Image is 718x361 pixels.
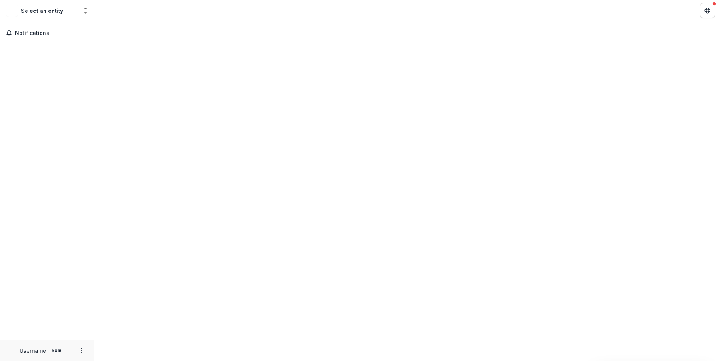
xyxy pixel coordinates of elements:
[3,27,91,39] button: Notifications
[20,347,46,355] p: Username
[700,3,715,18] button: Get Help
[49,347,64,354] p: Role
[21,7,63,15] div: Select an entity
[15,30,87,36] span: Notifications
[77,346,86,355] button: More
[80,3,91,18] button: Open entity switcher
